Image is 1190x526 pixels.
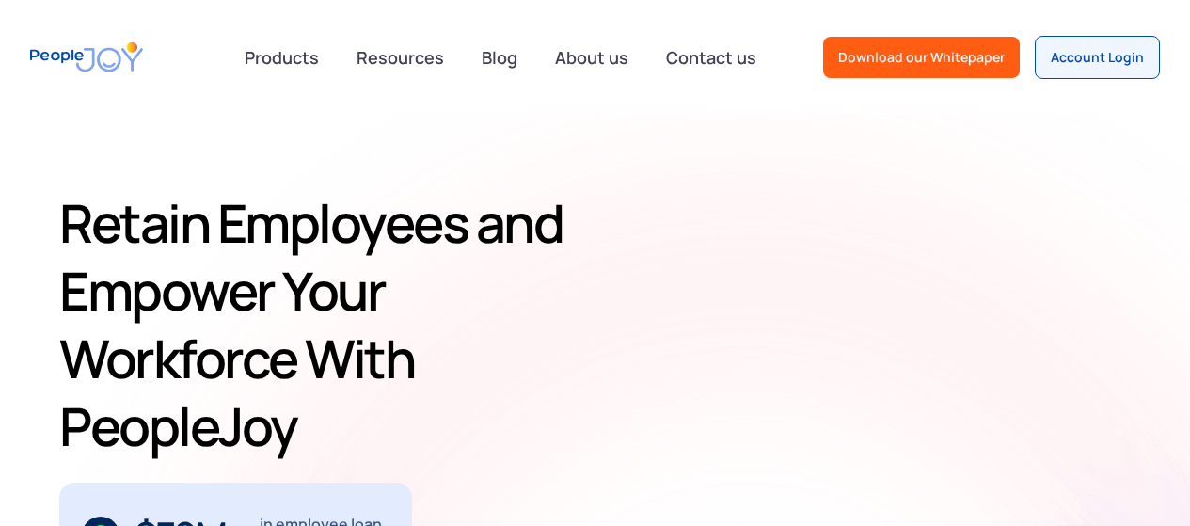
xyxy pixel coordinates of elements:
[470,37,529,78] a: Blog
[30,30,143,84] a: home
[345,37,455,78] a: Resources
[233,39,330,76] div: Products
[655,37,768,78] a: Contact us
[838,48,1005,67] div: Download our Whitepaper
[59,189,610,460] h1: Retain Employees and Empower Your Workforce With PeopleJoy
[1035,36,1160,79] a: Account Login
[544,37,640,78] a: About us
[823,37,1020,78] a: Download our Whitepaper
[1051,48,1144,67] div: Account Login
